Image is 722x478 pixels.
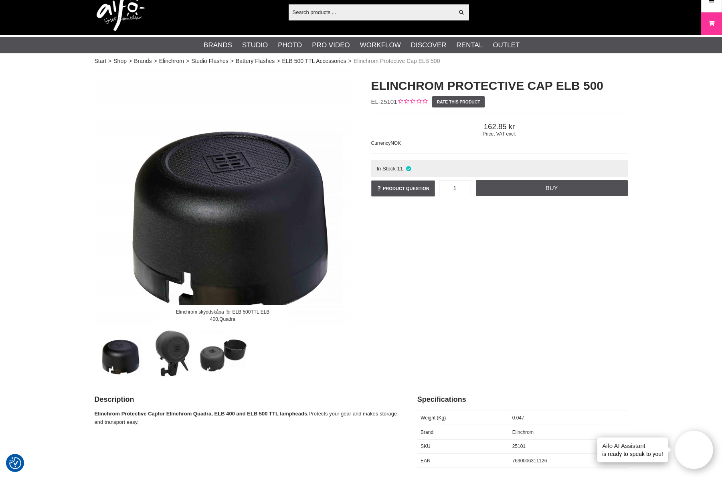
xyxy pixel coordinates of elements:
span: EAN [421,458,431,464]
strong: Elinchrom Protective Cap [95,411,158,417]
span: Currency [371,140,391,146]
h2: Specifications [417,395,628,405]
img: Elinchrom skyddskåpa för ELB 500TTL ELB 400,Quadra [95,69,351,326]
span: Weight (Kg) [421,415,446,421]
a: Photo [278,40,302,51]
span: EL-25101 [371,98,397,105]
a: Elinchrom [159,57,184,65]
span: Elinchrom Protective Cap ELB 500 [354,57,440,65]
a: Studio Flashes [191,57,229,65]
input: Search products ... [289,6,454,18]
span: In Stock [376,166,396,172]
span: > [108,57,111,65]
span: Brand [421,429,433,435]
a: Start [95,57,107,65]
strong: for Elinchrom Quadra, ELB 400 and ELB 500 TTL lampheads. [158,411,309,417]
a: Buy [476,180,627,196]
a: Shop [113,57,127,65]
span: > [154,57,157,65]
span: Elinchrom [512,429,534,435]
span: > [348,57,352,65]
a: Discover [411,40,447,51]
span: > [186,57,189,65]
a: ELB 500 TTL Accessories [282,57,346,65]
a: Rate this product [432,96,485,107]
span: Protects your gear and makes storage and transport easy. [95,411,397,425]
span: Price, VAT excl. [371,131,628,137]
h2: Description [95,395,397,405]
span: > [231,57,234,65]
img: Enkel, smart design [198,328,247,377]
a: Outlet [493,40,520,51]
a: Workflow [360,40,401,51]
button: Consent Preferences [9,456,21,470]
h4: Aifo AI Assistant [602,442,663,450]
span: 0.047 [512,415,524,421]
span: 11 [397,166,403,172]
a: Product question [371,180,435,196]
span: > [129,57,132,65]
span: > [277,57,280,65]
img: Revisit consent button [9,457,21,469]
span: 7630006311126 [512,458,547,464]
h1: Elinchrom Protective Cap ELB 500 [371,77,628,94]
a: Rental [457,40,483,51]
img: Skyddar blixtrör och förenklar transport [147,328,195,377]
a: Pro Video [312,40,350,51]
span: SKU [421,444,431,449]
a: Brands [204,40,232,51]
span: 162.85 [371,122,628,131]
div: Customer rating: 0 [397,98,427,106]
span: NOK [390,140,401,146]
a: Studio [242,40,268,51]
a: Brands [134,57,152,65]
div: is ready to speak to you! [597,437,668,462]
span: 25101 [512,444,526,449]
div: Elinchrom skyddskåpa för ELB 500TTL ELB 400,Quadra [159,305,287,326]
img: Elinchrom skyddskåpa för ELB 500TTL ELB 400,Quadra [95,328,144,377]
i: In stock [405,166,412,172]
a: Battery Flashes [236,57,275,65]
